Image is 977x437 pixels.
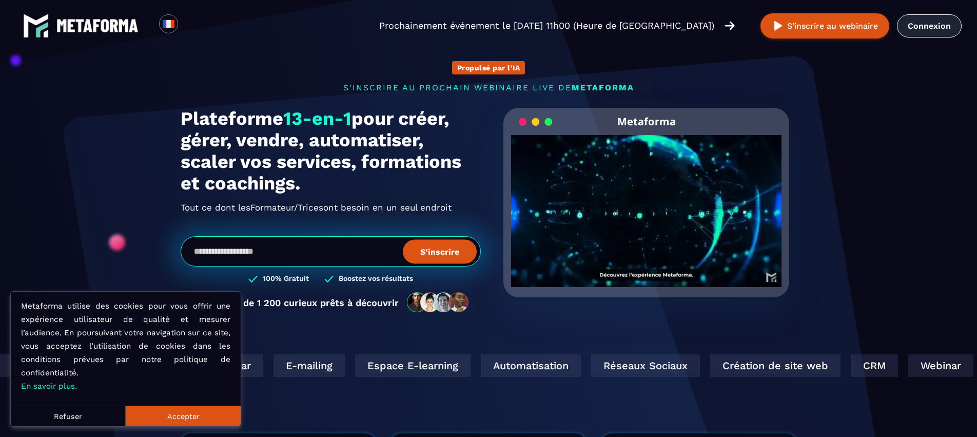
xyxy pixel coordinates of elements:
div: Automatisation [480,354,580,377]
div: Réseaux Sociaux [590,354,699,377]
input: Search for option [187,20,194,32]
h2: Metaforma [617,108,676,135]
video: Your browser does not support the video tag. [511,135,781,270]
span: 13-en-1 [283,108,351,129]
img: loading [519,117,553,127]
h3: Boostez vos résultats [339,274,413,284]
div: CRM [850,354,897,377]
img: logo [23,13,49,39]
img: play [772,20,785,32]
div: Search for option [178,14,203,37]
h3: 100% Gratuit [263,274,309,284]
button: S’inscrire [403,239,477,263]
div: E-mailing [272,354,344,377]
img: checked [324,274,334,284]
div: Espace E-learning [354,354,470,377]
p: Rejoignez + de 1 200 curieux prêts à découvrir [189,297,399,308]
p: Propulsé par l'IA [457,64,520,72]
div: Webinar [197,354,262,377]
span: Formateur/Trices [250,199,323,216]
a: En savoir plus. [21,382,77,391]
button: S’inscrire au webinaire [760,13,889,39]
img: community-people [404,292,473,313]
h1: Plateforme pour créer, gérer, vendre, automatiser, scaler vos services, formations et coachings. [181,108,481,194]
img: fr [162,17,175,30]
h2: Tout ce dont les ont besoin en un seul endroit [181,199,481,216]
img: arrow-right [725,20,735,31]
button: Accepter [126,406,241,426]
div: Webinar [907,354,972,377]
img: logo [56,19,139,32]
img: checked [248,274,258,284]
span: METAFORMA [572,83,634,92]
a: Connexion [897,14,962,37]
p: Prochainement événement le [DATE] 11h00 (Heure de [GEOGRAPHIC_DATA]) [379,18,714,33]
button: Refuser [11,406,126,426]
p: Metaforma utilise des cookies pour vous offrir une expérience utilisateur de qualité et mesurer l... [21,299,230,393]
p: s'inscrire au prochain webinaire live de [181,83,796,92]
div: Création de site web [709,354,839,377]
